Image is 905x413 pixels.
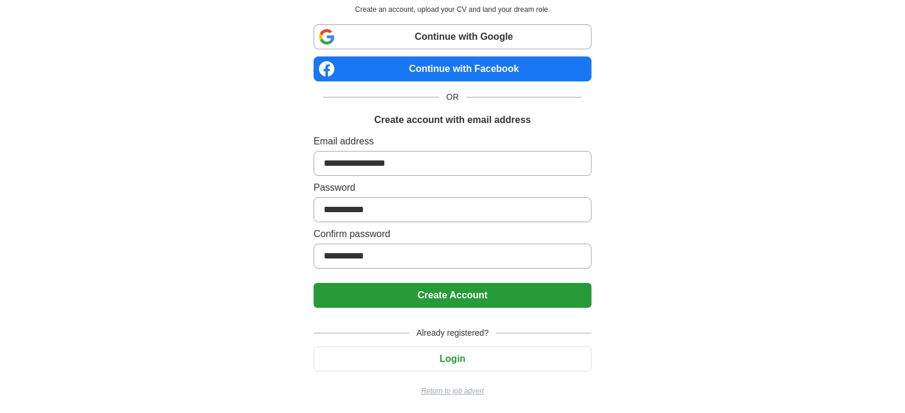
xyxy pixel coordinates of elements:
[314,386,591,396] a: Return to job advert
[439,91,466,103] span: OR
[314,24,591,49] a: Continue with Google
[316,4,589,15] p: Create an account, upload your CV and land your dream role.
[314,56,591,81] a: Continue with Facebook
[314,354,591,364] a: Login
[314,134,591,149] label: Email address
[314,283,591,308] button: Create Account
[314,346,591,371] button: Login
[374,113,531,127] h1: Create account with email address
[409,327,496,339] span: Already registered?
[314,181,591,195] label: Password
[314,227,591,241] label: Confirm password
